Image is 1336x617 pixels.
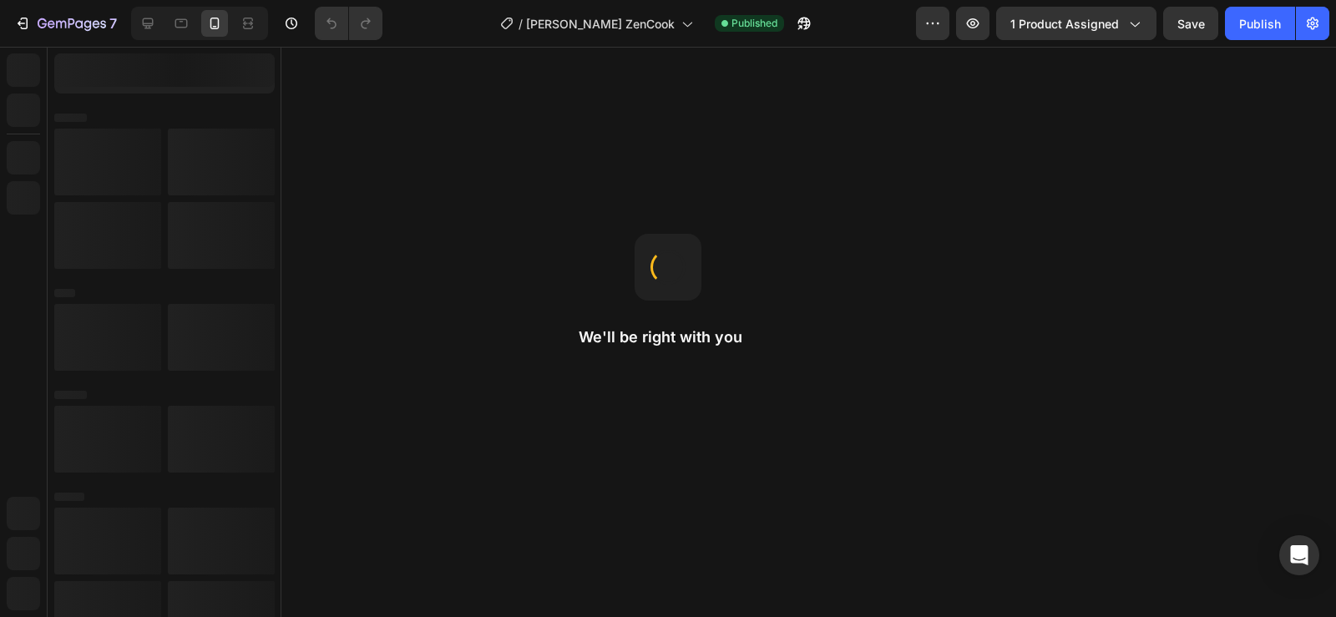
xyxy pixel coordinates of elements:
[996,7,1156,40] button: 1 product assigned
[519,15,523,33] span: /
[1225,7,1295,40] button: Publish
[579,327,757,347] h2: We'll be right with you
[526,15,675,33] span: [PERSON_NAME] ZenCook
[315,7,382,40] div: Undo/Redo
[1010,15,1119,33] span: 1 product assigned
[1177,17,1205,31] span: Save
[731,16,777,31] span: Published
[1163,7,1218,40] button: Save
[109,13,117,33] p: 7
[7,7,124,40] button: 7
[1239,15,1281,33] div: Publish
[1279,535,1319,575] div: Open Intercom Messenger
